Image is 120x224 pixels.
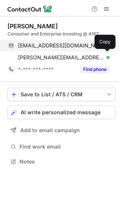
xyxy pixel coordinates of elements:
[20,127,80,133] span: Add to email campaign
[7,31,115,37] div: Consumer and Enterprise Investing @ A16Z
[19,158,112,165] span: Notes
[21,109,100,115] span: AI write personalized message
[7,141,115,152] button: Find work email
[80,66,109,73] button: Reveal Button
[7,88,115,101] button: save-profile-one-click
[7,22,58,30] div: [PERSON_NAME]
[7,4,52,13] img: ContactOut v5.3.10
[21,91,102,97] div: Save to List / ATS / CRM
[19,143,112,150] span: Find work email
[7,106,115,119] button: AI write personalized message
[18,54,104,61] span: [PERSON_NAME][EMAIL_ADDRESS][DOMAIN_NAME]
[7,156,115,167] button: Notes
[18,42,104,49] span: [EMAIL_ADDRESS][DOMAIN_NAME]
[7,124,115,137] button: Add to email campaign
